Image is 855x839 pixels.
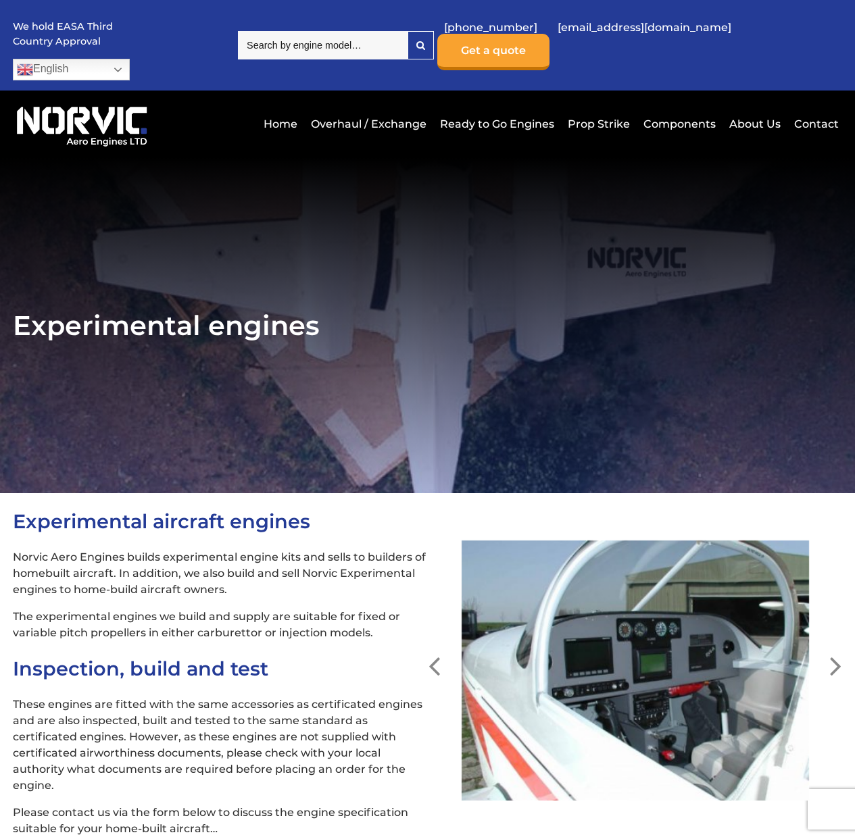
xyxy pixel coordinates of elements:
[13,509,428,533] h2: Experimental aircraft engines
[308,107,430,141] a: Overhaul / Exchange
[13,657,268,680] span: Inspection, build and test
[13,696,428,794] p: These engines are fitted with the same accessories as certificated engines and are also inspected...
[640,107,719,141] a: Components
[551,11,738,44] a: [EMAIL_ADDRESS][DOMAIN_NAME]
[437,34,549,70] a: Get a quote
[829,649,842,663] button: Next
[13,609,428,641] p: The experimental engines we build and supply are suitable for fixed or variable pitch propellers ...
[564,107,633,141] a: Prop Strike
[17,61,33,78] img: en
[791,107,839,141] a: Contact
[260,107,301,141] a: Home
[13,20,114,49] p: We hold EASA Third Country Approval
[13,101,151,147] img: Norvic Aero Engines logo
[437,107,558,141] a: Ready to Go Engines
[13,805,428,837] p: Please contact us via the form below to discuss the engine specification suitable for your home-b...
[13,59,130,80] a: English
[13,309,842,342] h1: Experimental engines
[437,11,544,44] a: [PHONE_NUMBER]
[238,31,408,59] input: Search by engine model…
[13,549,428,598] p: Norvic Aero Engines builds experimental engine kits and sells to builders of homebuilt aircraft. ...
[428,649,441,663] button: Previous
[726,107,784,141] a: About Us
